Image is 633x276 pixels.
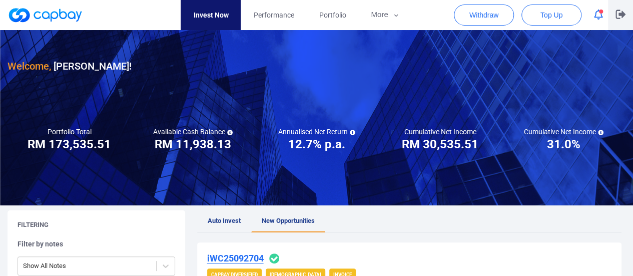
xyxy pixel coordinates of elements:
u: iWC25092704 [207,253,264,263]
button: Withdraw [454,5,514,26]
span: Portfolio [319,10,346,21]
h5: Annualised Net Return [278,127,355,136]
h5: Filter by notes [18,239,175,248]
span: New Opportunities [262,217,315,224]
h3: 12.7% p.a. [288,136,345,152]
span: Top Up [540,10,562,20]
h3: RM 30,535.51 [402,136,478,152]
span: Performance [253,10,294,21]
h5: Portfolio Total [48,127,92,136]
h3: 31.0% [547,136,580,152]
h5: Available Cash Balance [153,127,233,136]
span: Welcome, [8,60,51,72]
h3: RM 173,535.51 [28,136,111,152]
button: Top Up [521,5,581,26]
h3: [PERSON_NAME] ! [8,58,132,74]
h5: Filtering [18,220,49,229]
span: Auto Invest [208,217,241,224]
h3: RM 11,938.13 [155,136,231,152]
h5: Cumulative Net Income [404,127,476,136]
h5: Cumulative Net Income [524,127,603,136]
